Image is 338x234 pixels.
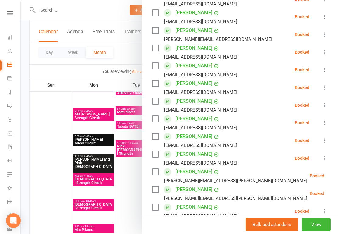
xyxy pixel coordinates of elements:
div: [PERSON_NAME][EMAIL_ADDRESS][PERSON_NAME][DOMAIN_NAME] [164,194,307,202]
div: [PERSON_NAME][EMAIL_ADDRESS][PERSON_NAME][DOMAIN_NAME] [164,177,307,185]
a: [PERSON_NAME] [176,26,212,35]
div: [EMAIL_ADDRESS][DOMAIN_NAME] [164,53,237,61]
div: Booked [295,209,309,213]
div: [EMAIL_ADDRESS][DOMAIN_NAME] [164,106,237,114]
div: Booked [295,85,309,90]
a: Payments [7,72,21,86]
a: Dashboard [7,31,21,45]
a: Reports [7,86,21,100]
div: Booked [295,68,309,72]
a: [PERSON_NAME] [176,43,212,53]
div: [EMAIL_ADDRESS][DOMAIN_NAME] [164,159,237,167]
div: Booked [295,156,309,160]
a: Roll call kiosk mode [7,209,21,223]
div: [EMAIL_ADDRESS][DOMAIN_NAME] [164,18,237,26]
a: [PERSON_NAME] [176,8,212,18]
a: [PERSON_NAME] [176,79,212,88]
a: [PERSON_NAME] [176,132,212,141]
div: Booked [295,121,309,125]
a: Product Sales [7,127,21,141]
a: [PERSON_NAME] [176,202,212,212]
div: [EMAIL_ADDRESS][DOMAIN_NAME] [164,212,237,220]
div: Booked [295,50,309,54]
div: Booked [310,191,324,196]
div: [EMAIL_ADDRESS][DOMAIN_NAME] [164,88,237,96]
div: Open Intercom Messenger [6,213,21,228]
div: Booked [295,15,309,19]
a: [PERSON_NAME] [176,167,212,177]
a: [PERSON_NAME] [176,185,212,194]
div: Booked [310,174,324,178]
a: What's New [7,182,21,196]
a: [PERSON_NAME] [176,61,212,71]
div: [PERSON_NAME][EMAIL_ADDRESS][DOMAIN_NAME] [164,35,272,43]
button: View [302,218,331,231]
div: Booked [295,103,309,107]
div: [EMAIL_ADDRESS][DOMAIN_NAME] [164,124,237,132]
div: [EMAIL_ADDRESS][DOMAIN_NAME] [164,141,237,149]
button: Bulk add attendees [246,218,298,231]
a: [PERSON_NAME] [176,149,212,159]
div: [EMAIL_ADDRESS][DOMAIN_NAME] [164,71,237,79]
a: People [7,45,21,58]
a: General attendance kiosk mode [7,196,21,209]
a: Calendar [7,58,21,72]
a: [PERSON_NAME] [176,114,212,124]
div: Booked [295,32,309,37]
div: Booked [295,138,309,143]
a: [PERSON_NAME] [176,96,212,106]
